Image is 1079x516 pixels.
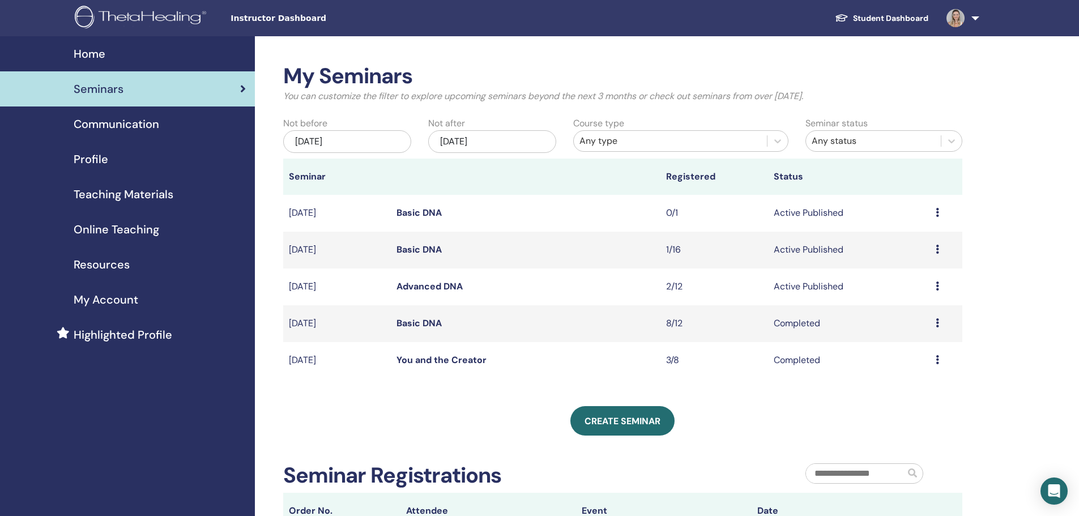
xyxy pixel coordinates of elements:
div: [DATE] [428,130,556,153]
h2: Seminar Registrations [283,463,501,489]
th: Seminar [283,159,391,195]
span: Online Teaching [74,221,159,238]
div: [DATE] [283,130,411,153]
span: Communication [74,116,159,133]
p: You can customize the filter to explore upcoming seminars beyond the next 3 months or check out s... [283,89,962,103]
span: Home [74,45,105,62]
th: Status [768,159,929,195]
td: 1/16 [660,232,768,268]
td: [DATE] [283,195,391,232]
a: You and the Creator [396,354,487,366]
td: [DATE] [283,342,391,379]
td: 3/8 [660,342,768,379]
img: graduation-cap-white.svg [835,13,848,23]
img: default.jpg [946,9,965,27]
td: 0/1 [660,195,768,232]
td: Active Published [768,195,929,232]
td: Completed [768,305,929,342]
td: [DATE] [283,268,391,305]
th: Registered [660,159,768,195]
span: Resources [74,256,130,273]
td: 8/12 [660,305,768,342]
td: Active Published [768,268,929,305]
div: Any status [812,134,935,148]
span: Teaching Materials [74,186,173,203]
span: Create seminar [585,415,660,427]
div: Any type [579,134,761,148]
label: Not after [428,117,465,130]
td: Active Published [768,232,929,268]
span: My Account [74,291,138,308]
h2: My Seminars [283,63,962,89]
a: Student Dashboard [826,8,937,29]
a: Basic DNA [396,317,442,329]
a: Basic DNA [396,207,442,219]
td: [DATE] [283,305,391,342]
span: Highlighted Profile [74,326,172,343]
div: Open Intercom Messenger [1040,477,1068,505]
span: Seminars [74,80,123,97]
label: Course type [573,117,624,130]
a: Advanced DNA [396,280,463,292]
td: 2/12 [660,268,768,305]
a: Create seminar [570,406,675,436]
img: logo.png [75,6,210,31]
a: Basic DNA [396,244,442,255]
td: [DATE] [283,232,391,268]
span: Instructor Dashboard [231,12,400,24]
label: Not before [283,117,327,130]
span: Profile [74,151,108,168]
td: Completed [768,342,929,379]
label: Seminar status [805,117,868,130]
